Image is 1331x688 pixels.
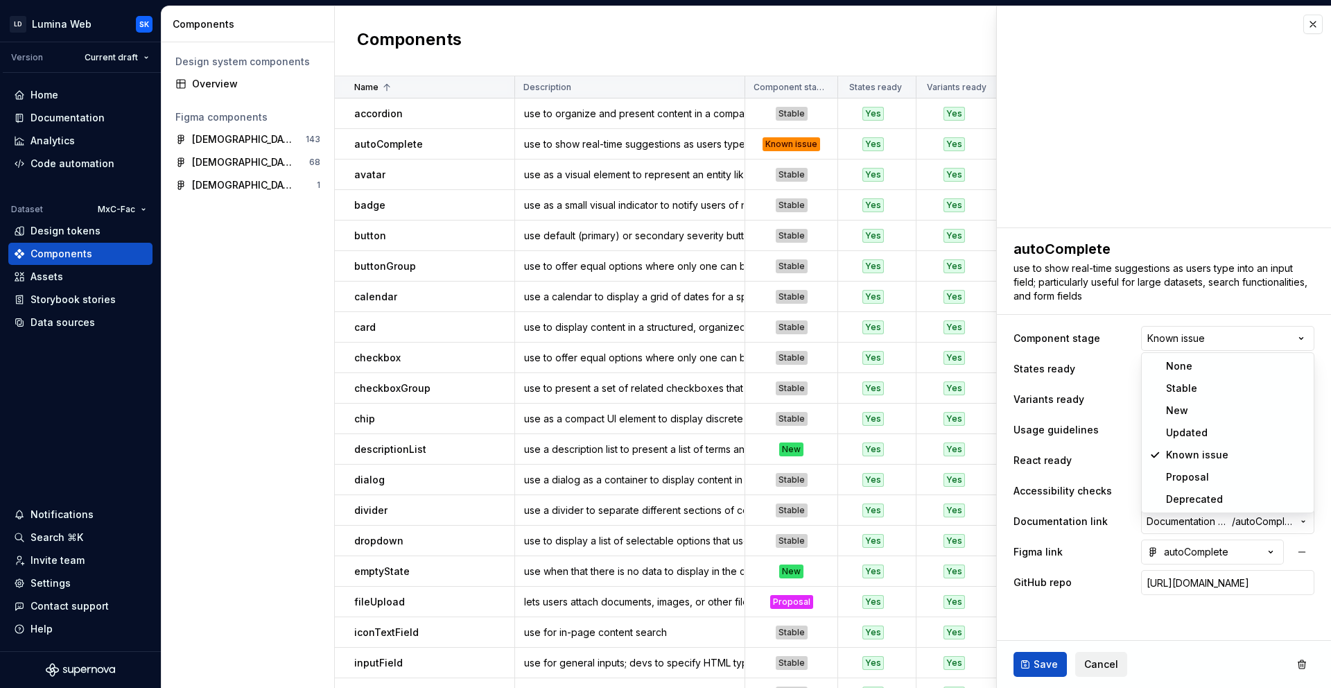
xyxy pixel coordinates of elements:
[1166,449,1228,461] span: Known issue
[1166,360,1192,372] span: None
[1166,427,1208,438] span: Updated
[1166,471,1209,483] span: Proposal
[1166,493,1223,505] span: Deprecated
[1166,382,1197,394] span: Stable
[1166,404,1188,416] span: New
